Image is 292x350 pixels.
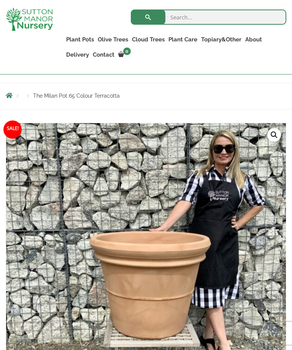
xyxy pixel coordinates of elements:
[131,10,286,25] input: Search...
[6,92,286,101] nav: Breadcrumbs
[64,34,96,45] a: Plant Pots
[91,49,116,60] a: Contact
[167,34,199,45] a: Plant Care
[6,8,53,31] img: logo
[199,34,243,45] a: Topiary&Other
[116,49,133,60] a: 0
[130,34,167,45] a: Cloud Trees
[3,120,22,139] span: Sale!
[64,49,91,60] a: Delivery
[33,93,120,99] span: The Milan Pot 65 Colour Terracotta
[243,34,264,45] a: About
[96,34,130,45] a: Olive Trees
[123,48,131,55] span: 0
[267,128,281,142] a: View full-screen image gallery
